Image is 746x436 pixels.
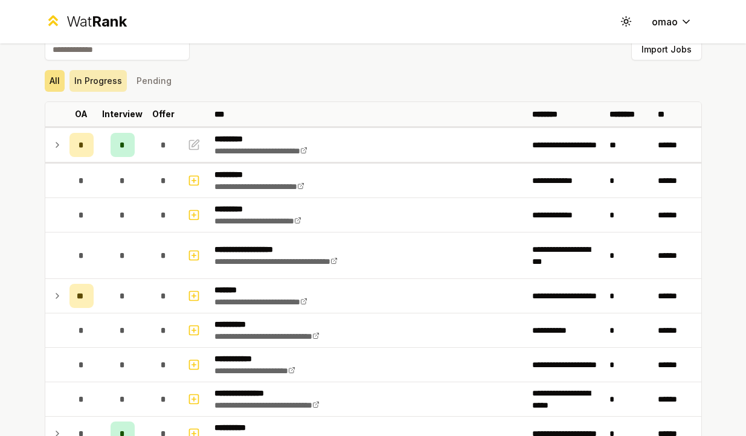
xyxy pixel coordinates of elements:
[642,11,702,33] button: omao
[45,12,127,31] a: WatRank
[631,39,702,60] button: Import Jobs
[69,70,127,92] button: In Progress
[66,12,127,31] div: Wat
[92,13,127,30] span: Rank
[652,14,678,29] span: omao
[102,108,143,120] p: Interview
[132,70,176,92] button: Pending
[75,108,88,120] p: OA
[45,70,65,92] button: All
[152,108,175,120] p: Offer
